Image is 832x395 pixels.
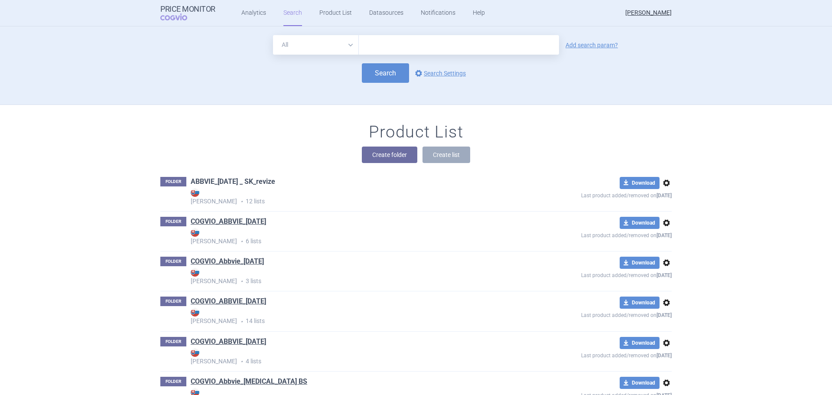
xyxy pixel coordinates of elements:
p: FOLDER [160,377,186,386]
strong: [DATE] [656,353,672,359]
a: COGVIO_Abbvie_[MEDICAL_DATA] BS [191,377,307,386]
p: 12 lists [191,188,518,206]
h1: COGVIO_ABBVIE_29.3.2021 [191,337,266,348]
i: • [237,197,246,206]
a: ABBVIE_[DATE] _ SK_revize [191,177,275,186]
p: FOLDER [160,177,186,186]
strong: [DATE] [656,312,672,318]
button: Download [620,257,660,269]
i: • [237,357,246,366]
a: COGVIO_Abbvie_[DATE] [191,257,264,266]
p: Last product added/removed on [518,189,672,200]
button: Download [620,337,660,349]
h1: COGVIO_ABBVIE_24.3.2021 [191,217,266,228]
h1: Product List [369,122,463,142]
p: Last product added/removed on [518,229,672,240]
i: • [237,277,246,286]
strong: [PERSON_NAME] [191,228,518,245]
h1: COGVIO_Abbvie_24.8.2021 [191,257,264,268]
p: 4 lists [191,348,518,366]
strong: [DATE] [656,232,672,238]
i: • [237,317,246,326]
a: COGVIO_ABBVIE_[DATE] [191,337,266,346]
p: 14 lists [191,308,518,326]
i: • [237,237,246,246]
strong: [PERSON_NAME] [191,348,518,365]
a: COGVIO_ABBVIE_[DATE] [191,217,266,226]
p: 3 lists [191,268,518,286]
img: SK [191,188,199,197]
img: SK [191,308,199,317]
h1: COGVIO_ABBVIE_26.10.2021 [191,297,266,308]
strong: [PERSON_NAME] [191,268,518,284]
strong: Price Monitor [160,5,215,13]
button: Create folder [362,147,417,163]
p: FOLDER [160,257,186,266]
p: Last product added/removed on [518,269,672,280]
button: Download [620,297,660,309]
a: Add search param? [565,42,618,48]
a: COGVIO_ABBVIE_[DATE] [191,297,266,306]
strong: [PERSON_NAME] [191,188,518,205]
h1: COGVIO_Abbvie_Adalimumab BS [191,377,307,388]
p: Last product added/removed on [518,309,672,320]
p: 6 lists [191,228,518,246]
button: Download [620,377,660,389]
strong: [PERSON_NAME] [191,308,518,324]
button: Search [362,63,409,83]
a: Price MonitorCOGVIO [160,5,215,21]
button: Download [620,177,660,189]
button: Download [620,217,660,229]
strong: [DATE] [656,272,672,278]
img: SK [191,268,199,277]
p: FOLDER [160,297,186,306]
span: COGVIO [160,13,199,20]
p: FOLDER [160,337,186,346]
img: SK [191,228,199,237]
p: FOLDER [160,217,186,226]
p: Last product added/removed on [518,349,672,360]
img: SK [191,348,199,357]
a: Search Settings [413,68,466,78]
h1: ABBVIE_21.03.2025 _ SK_revize [191,177,275,188]
button: Create list [422,147,470,163]
strong: [DATE] [656,193,672,199]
